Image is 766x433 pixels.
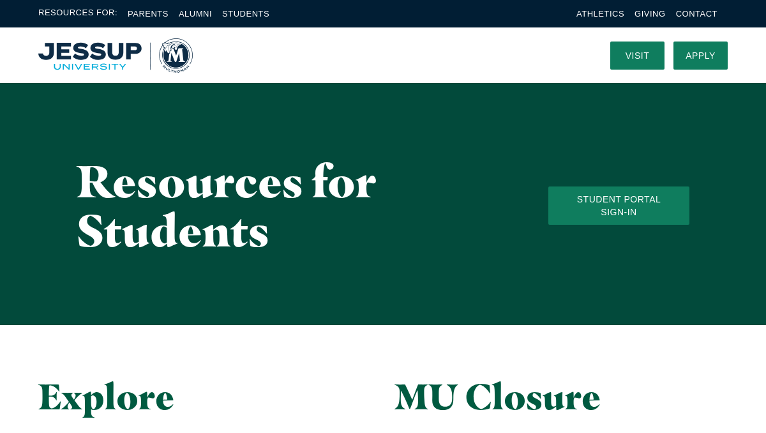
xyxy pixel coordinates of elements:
[673,42,728,70] a: Apply
[222,9,269,19] a: Students
[38,376,371,417] h2: Explore
[38,6,117,21] span: Resources For:
[548,186,689,225] a: Student Portal Sign-In
[179,9,212,19] a: Alumni
[38,38,193,73] img: Multnomah University Logo
[635,9,666,19] a: Giving
[38,38,193,73] a: Home
[128,9,169,19] a: Parents
[610,42,665,70] a: Visit
[395,376,728,417] h2: MU Closure
[676,9,717,19] a: Contact
[576,9,624,19] a: Athletics
[77,156,497,255] h1: Resources for Students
